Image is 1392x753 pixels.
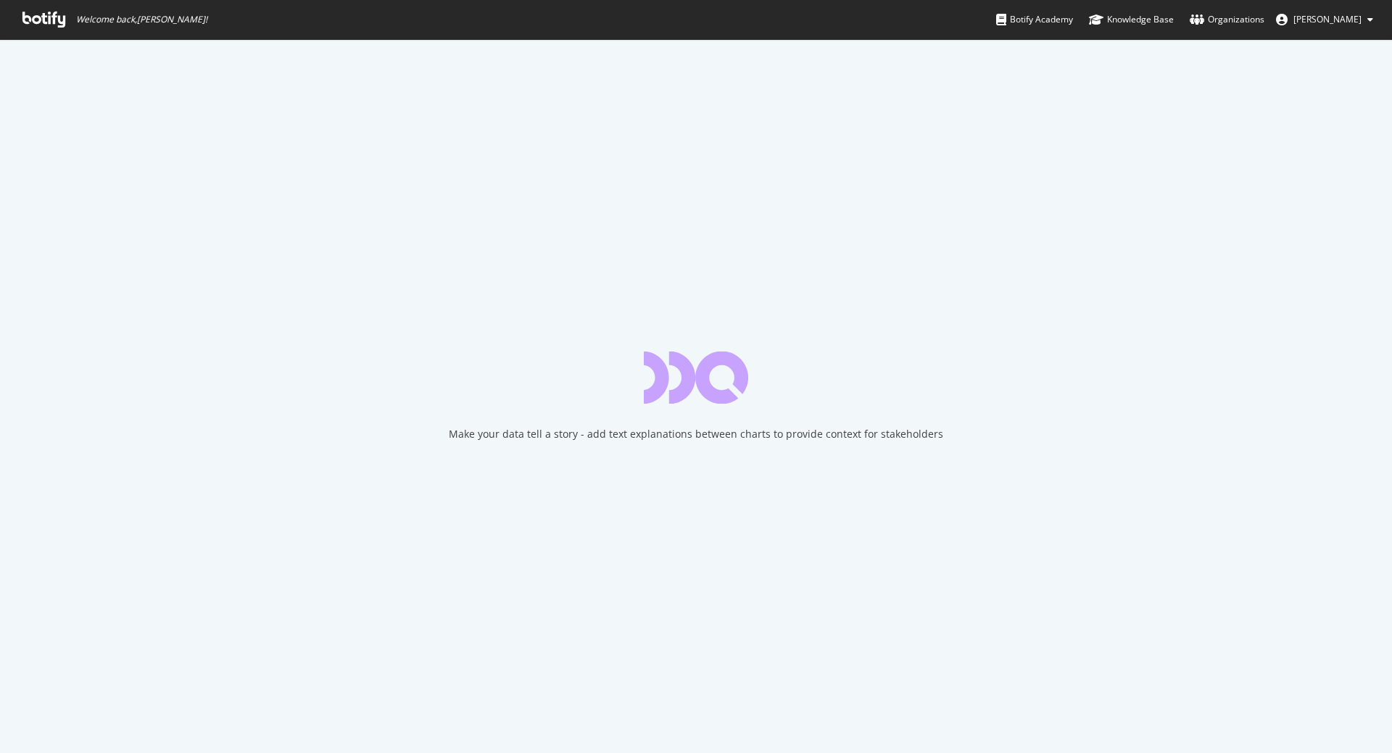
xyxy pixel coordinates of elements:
span: Welcome back, [PERSON_NAME] ! [76,14,207,25]
div: animation [644,351,748,404]
div: Make your data tell a story - add text explanations between charts to provide context for stakeho... [449,427,943,441]
span: Joanne Brickles [1293,13,1362,25]
div: Organizations [1190,12,1264,27]
button: [PERSON_NAME] [1264,8,1385,31]
div: Botify Academy [996,12,1073,27]
div: Knowledge Base [1089,12,1174,27]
